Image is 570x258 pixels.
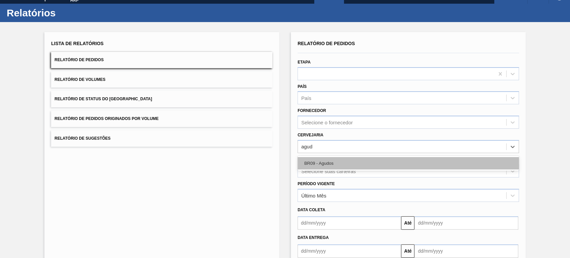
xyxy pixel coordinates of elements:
button: Até [401,216,414,230]
div: Selecione o fornecedor [301,120,353,125]
input: dd/mm/yyyy [298,216,401,230]
button: Relatório de Status do [GEOGRAPHIC_DATA] [51,91,272,107]
div: BR09 - Agudos [298,157,519,169]
span: Data coleta [298,208,325,212]
label: País [298,84,307,89]
button: Relatório de Volumes [51,72,272,88]
h1: Relatórios [7,9,125,17]
button: Relatório de Pedidos Originados por Volume [51,111,272,127]
span: Lista de Relatórios [51,41,104,46]
span: Relatório de Pedidos [298,41,355,46]
span: Data entrega [298,235,329,240]
label: Etapa [298,60,311,64]
input: dd/mm/yyyy [414,244,518,258]
button: Relatório de Pedidos [51,52,272,68]
label: Período Vigente [298,181,335,186]
div: Último Mês [301,192,326,198]
input: dd/mm/yyyy [298,244,401,258]
label: Fornecedor [298,108,326,113]
span: Relatório de Pedidos [54,57,104,62]
button: Até [401,244,414,258]
span: Relatório de Sugestões [54,136,111,141]
div: País [301,95,311,101]
span: Relatório de Status do [GEOGRAPHIC_DATA] [54,97,152,101]
button: Relatório de Sugestões [51,130,272,147]
input: dd/mm/yyyy [414,216,518,230]
div: Selecione suas carteiras [301,168,356,174]
span: Relatório de Volumes [54,77,105,82]
label: Cervejaria [298,133,323,137]
span: Relatório de Pedidos Originados por Volume [54,116,159,121]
